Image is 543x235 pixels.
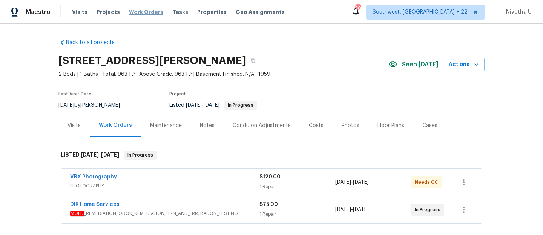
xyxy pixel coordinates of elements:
span: 2 Beds | 1 Baths | Total: 963 ft² | Above Grade: 963 ft² | Basement Finished: N/A | 1959 [58,71,388,78]
div: Maintenance [150,122,182,129]
div: 1 Repair [259,183,335,190]
div: Work Orders [99,121,132,129]
h6: LISTED [61,151,119,160]
span: Southwest, [GEOGRAPHIC_DATA] + 22 [373,8,468,16]
span: Listed [169,103,257,108]
span: Tasks [172,9,188,15]
span: Geo Assignments [236,8,285,16]
span: Needs QC [415,178,441,186]
span: $75.00 [259,202,278,207]
button: Copy Address [246,54,260,68]
span: [DATE] [81,152,99,157]
h2: [STREET_ADDRESS][PERSON_NAME] [58,57,246,65]
span: In Progress [415,206,443,213]
span: [DATE] [335,180,351,185]
a: DIR Home Services [70,202,120,207]
div: Costs [309,122,324,129]
span: - [81,152,119,157]
span: - [335,206,369,213]
span: Project [169,92,186,96]
div: Notes [200,122,215,129]
span: PHOTOGRAPHY [70,182,259,190]
span: [DATE] [204,103,219,108]
span: Properties [197,8,227,16]
div: 507 [355,5,360,12]
span: Actions [449,60,479,69]
span: _REMEDIATION, ODOR_REMEDIATION, BRN_AND_LRR, RADON_TESTING [70,210,259,217]
em: MOLD [70,211,84,216]
div: Condition Adjustments [233,122,291,129]
div: LISTED [DATE]-[DATE]In Progress [58,143,485,167]
span: - [335,178,369,186]
span: Seen [DATE] [402,61,438,68]
span: In Progress [225,103,256,108]
button: Actions [443,58,485,72]
div: 1 Repair [259,210,335,218]
span: [DATE] [186,103,202,108]
span: [DATE] [353,207,369,212]
span: Projects [97,8,120,16]
span: [DATE] [58,103,74,108]
span: Visits [72,8,87,16]
a: Back to all projects [58,39,131,46]
span: Maestro [26,8,51,16]
span: In Progress [124,151,156,159]
span: Nivetha U [503,8,532,16]
span: [DATE] [353,180,369,185]
div: Floor Plans [377,122,404,129]
span: [DATE] [101,152,119,157]
span: $120.00 [259,174,281,180]
span: Last Visit Date [58,92,92,96]
a: VRX Photography [70,174,117,180]
div: Visits [67,122,81,129]
span: [DATE] [335,207,351,212]
span: Work Orders [129,8,163,16]
div: Photos [342,122,359,129]
div: by [PERSON_NAME] [58,101,129,110]
span: - [186,103,219,108]
div: Cases [422,122,437,129]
